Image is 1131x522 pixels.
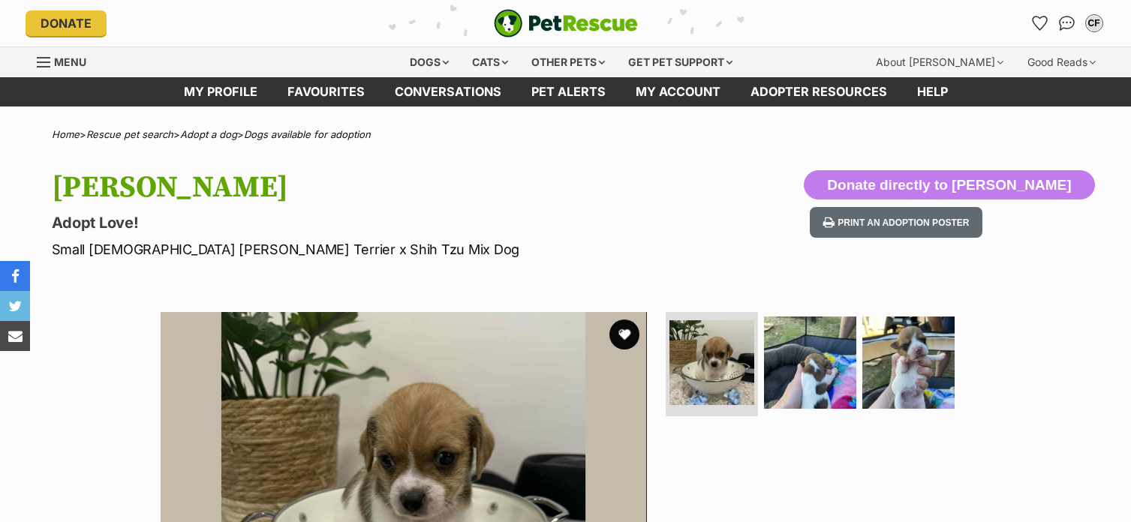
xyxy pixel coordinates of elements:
[14,129,1117,140] div: > > >
[609,319,639,349] button: favourite
[1087,16,1102,31] div: CF
[54,55,86,68] span: Menu
[462,47,519,77] div: Cats
[380,77,516,106] a: conversations
[180,128,237,140] a: Adopt a dog
[1059,16,1075,31] img: chat-41dd97257d64d25036548639549fe6c8038ab92f7586957e7f3b1b290dea8141.svg
[669,320,754,405] img: Photo of Finch
[902,77,963,106] a: Help
[26,10,107,36] a: Donate
[494,9,638,37] img: logo-e224e6f780fb5917bec1dbf3a21bbac754714ae5b6737aabdf751b685950b380.svg
[399,47,459,77] div: Dogs
[169,77,272,106] a: My profile
[804,170,1094,200] button: Donate directly to [PERSON_NAME]
[52,212,687,233] p: Adopt Love!
[272,77,380,106] a: Favourites
[618,47,743,77] div: Get pet support
[735,77,902,106] a: Adopter resources
[862,316,955,409] img: Photo of Finch
[52,239,687,259] p: Small [DEMOGRAPHIC_DATA] [PERSON_NAME] Terrier x Shih Tzu Mix Dog
[521,47,615,77] div: Other pets
[516,77,621,106] a: Pet alerts
[764,316,856,409] img: Photo of Finch
[810,207,982,238] button: Print an adoption poster
[1082,11,1106,35] button: My account
[52,128,80,140] a: Home
[244,128,371,140] a: Dogs available for adoption
[494,9,638,37] a: PetRescue
[621,77,735,106] a: My account
[37,47,97,74] a: Menu
[1055,11,1079,35] a: Conversations
[1028,11,1052,35] a: Favourites
[86,128,173,140] a: Rescue pet search
[1017,47,1106,77] div: Good Reads
[1028,11,1106,35] ul: Account quick links
[52,170,687,205] h1: [PERSON_NAME]
[865,47,1014,77] div: About [PERSON_NAME]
